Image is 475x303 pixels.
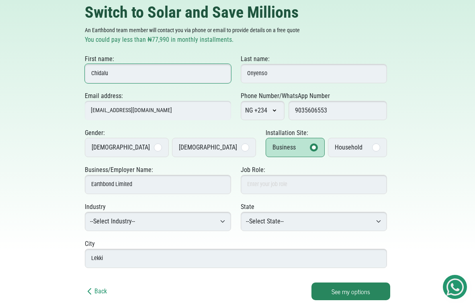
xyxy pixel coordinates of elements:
[85,128,105,138] label: Gender:
[335,143,362,152] div: Household
[446,278,464,296] img: Get Started On Earthbond Via Whatsapp
[85,165,153,175] label: Business/Employer Name:
[266,128,308,138] label: Installation Site:
[85,239,95,249] label: City
[241,91,330,101] label: Phone Number/WhatsApp Number
[241,175,387,194] input: Enter your job role
[85,64,231,83] input: John
[85,101,231,120] input: john@example.com
[92,143,150,152] div: [DEMOGRAPHIC_DATA]
[179,143,237,152] div: [DEMOGRAPHIC_DATA]
[85,3,390,22] h2: Switch to Solar and Save Millions
[85,249,387,268] input: Lekki
[272,143,296,152] div: Business
[311,283,390,300] button: See my options
[85,287,107,295] a: Back
[85,54,114,64] label: First name:
[85,35,390,45] p: You could pay less than ₦77,990 in monthly installments.
[241,54,270,64] label: Last name:
[85,91,123,101] label: Email address:
[241,202,254,212] label: State
[241,165,265,175] label: Job Role:
[85,175,231,194] input: Enter your business name or employer name
[289,101,387,120] input: Enter phone number
[85,27,300,33] small: An Earthbond team member will contact you via phone or email to provide details on a free quote
[85,202,106,212] label: Industry
[241,64,387,83] input: Doe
